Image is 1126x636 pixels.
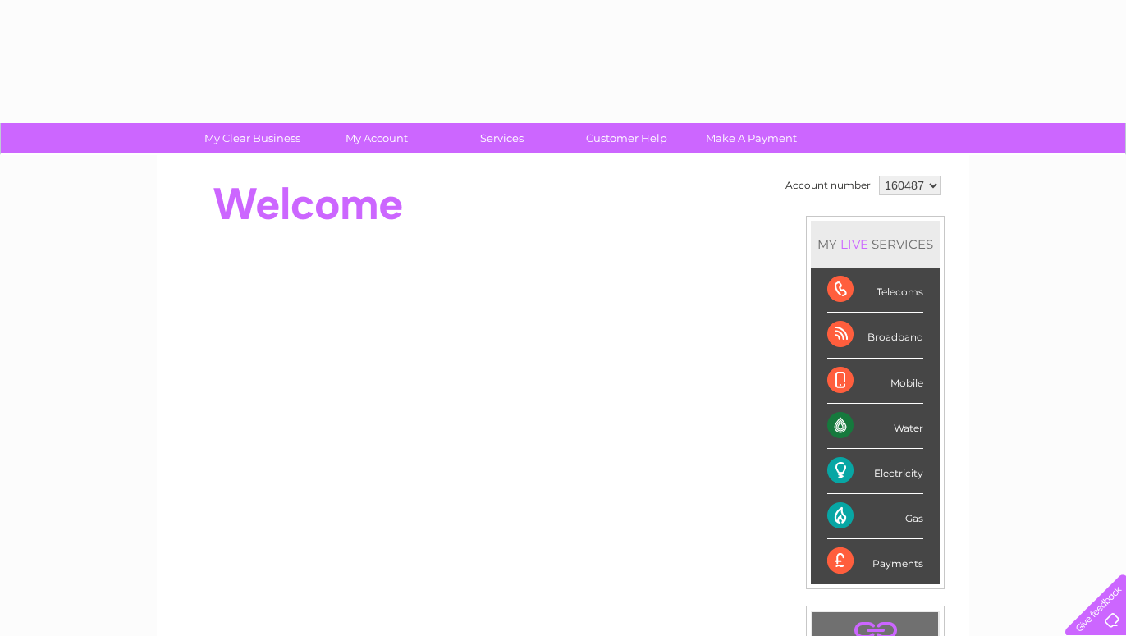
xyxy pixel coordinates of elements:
[811,221,940,268] div: MY SERVICES
[827,313,923,358] div: Broadband
[559,123,694,153] a: Customer Help
[684,123,819,153] a: Make A Payment
[827,494,923,539] div: Gas
[837,236,872,252] div: LIVE
[434,123,570,153] a: Services
[309,123,445,153] a: My Account
[185,123,320,153] a: My Clear Business
[827,449,923,494] div: Electricity
[827,539,923,583] div: Payments
[827,268,923,313] div: Telecoms
[781,172,875,199] td: Account number
[827,359,923,404] div: Mobile
[827,404,923,449] div: Water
